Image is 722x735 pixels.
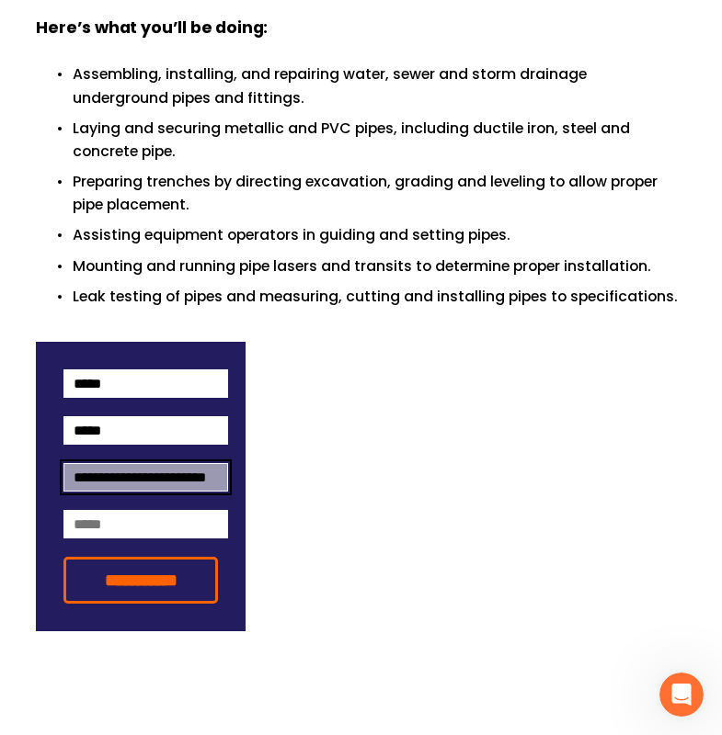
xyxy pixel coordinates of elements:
[73,170,686,216] p: Preparing trenches by directing excavation, grading and leveling to allow proper pipe placement.
[73,285,686,308] p: Leak testing of pipes and measuring, cutting and installing pipes to specifications.
[73,223,686,246] p: Assisting equipment operators in guiding and setting pipes.
[36,15,268,43] strong: Here’s what you’ll be doing:
[659,673,704,717] iframe: Intercom live chat
[73,254,686,277] p: Mounting and running pipe lasers and transits to determine proper installation.
[73,117,686,163] p: Laying and securing metallic and PVC pipes, including ductile iron, steel and concrete pipe.
[73,62,686,108] p: Assembling, installing, and repairing water, sewer and storm drainage underground pipes and fitti...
